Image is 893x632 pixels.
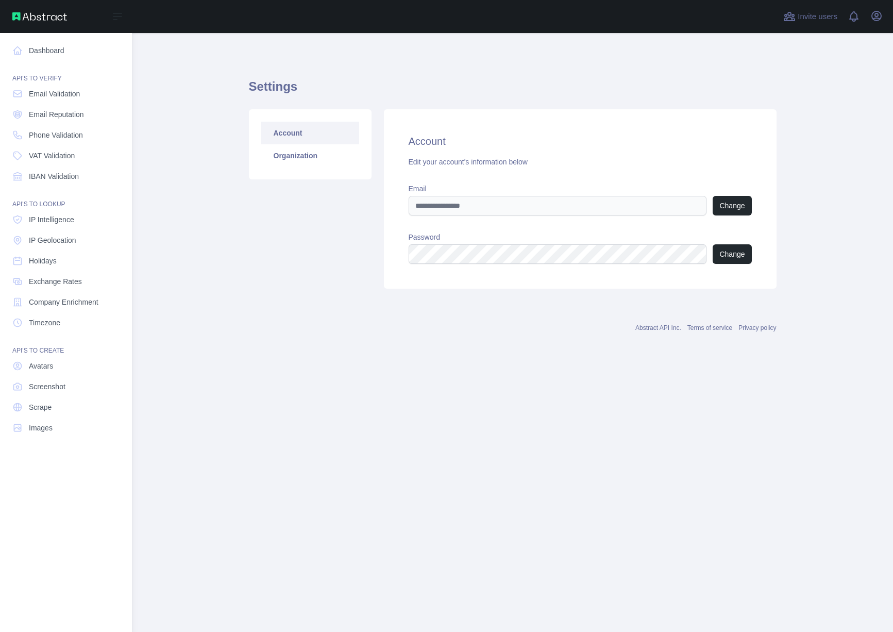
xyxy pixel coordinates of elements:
a: Timezone [8,313,124,332]
label: Password [409,232,752,242]
span: Avatars [29,361,53,371]
a: Terms of service [687,324,732,331]
a: Screenshot [8,377,124,396]
a: IP Intelligence [8,210,124,229]
a: VAT Validation [8,146,124,165]
span: VAT Validation [29,151,75,161]
div: API'S TO VERIFY [8,62,124,82]
button: Invite users [781,8,839,25]
a: Email Validation [8,85,124,103]
a: Dashboard [8,41,124,60]
label: Email [409,184,752,194]
button: Change [713,196,751,215]
a: Phone Validation [8,126,124,144]
h2: Account [409,134,752,148]
div: Edit your account's information below [409,157,752,167]
button: Change [713,244,751,264]
a: Account [261,122,359,144]
span: Images [29,423,53,433]
a: Organization [261,144,359,167]
a: Scrape [8,398,124,417]
h1: Settings [249,78,777,103]
a: Avatars [8,357,124,375]
span: IBAN Validation [29,171,79,181]
span: Timezone [29,318,60,328]
a: Holidays [8,252,124,270]
a: IBAN Validation [8,167,124,186]
span: IP Geolocation [29,235,76,245]
a: Company Enrichment [8,293,124,311]
span: Scrape [29,402,52,412]
a: Images [8,419,124,437]
span: Company Enrichment [29,297,98,307]
span: Invite users [798,11,837,23]
img: Abstract API [12,12,67,21]
span: Holidays [29,256,57,266]
span: Phone Validation [29,130,83,140]
a: Privacy policy [738,324,776,331]
span: Exchange Rates [29,276,82,287]
span: Email Reputation [29,109,84,120]
a: Abstract API Inc. [635,324,681,331]
span: Screenshot [29,381,65,392]
a: Exchange Rates [8,272,124,291]
span: IP Intelligence [29,214,74,225]
span: Email Validation [29,89,80,99]
div: API'S TO CREATE [8,334,124,355]
div: API'S TO LOOKUP [8,188,124,208]
a: Email Reputation [8,105,124,124]
a: IP Geolocation [8,231,124,250]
